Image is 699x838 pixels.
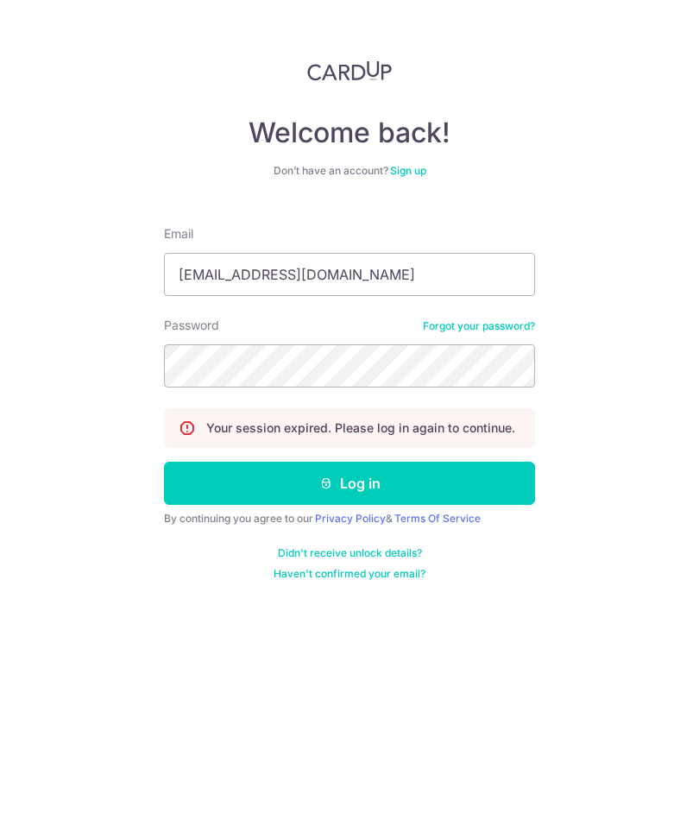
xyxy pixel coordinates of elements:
[164,253,535,296] input: Enter your Email
[307,60,392,81] img: CardUp Logo
[164,512,535,526] div: By continuing you agree to our &
[315,512,386,525] a: Privacy Policy
[206,419,515,437] p: Your session expired. Please log in again to continue.
[164,116,535,150] h4: Welcome back!
[423,319,535,333] a: Forgot your password?
[394,512,481,525] a: Terms Of Service
[164,164,535,178] div: Don’t have an account?
[164,462,535,505] button: Log in
[164,317,219,334] label: Password
[278,546,422,560] a: Didn't receive unlock details?
[274,567,425,581] a: Haven't confirmed your email?
[164,225,193,243] label: Email
[390,164,426,177] a: Sign up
